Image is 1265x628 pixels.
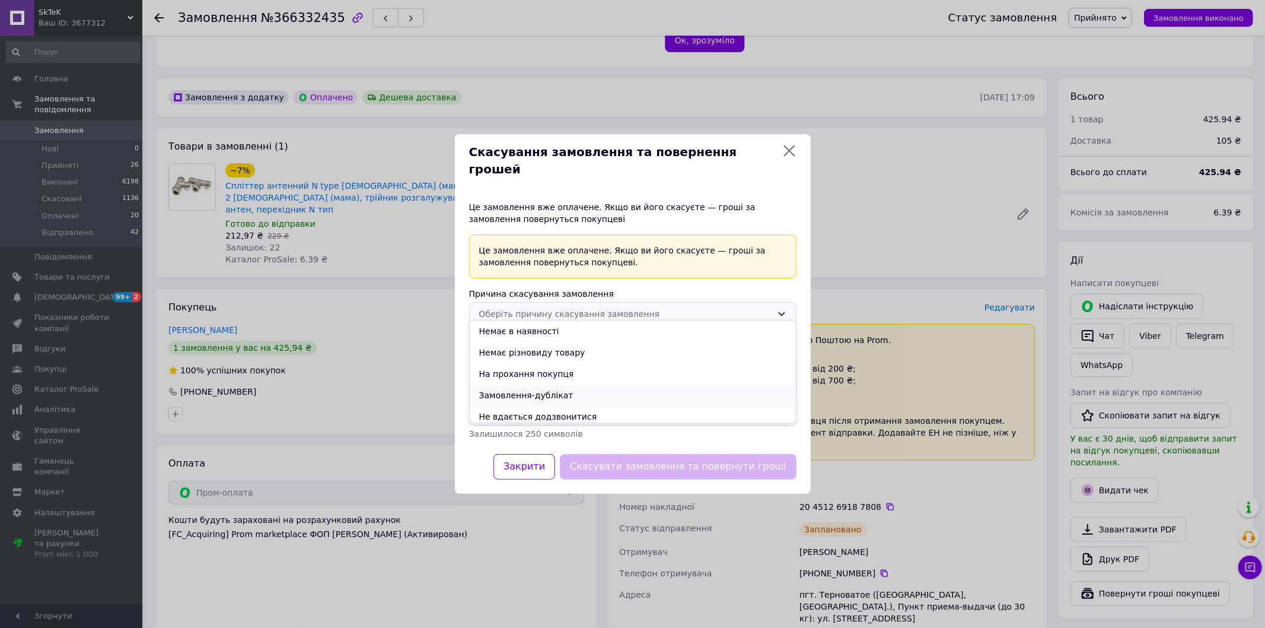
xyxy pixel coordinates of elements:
[469,144,778,177] span: Скасування замовлення та повернення грошей
[470,363,796,385] li: На прохання покупця
[469,234,796,278] div: Це замовлення вже оплачене. Якщо ви його скасуєте — гроші за замовлення повернуться покупцеві.
[469,201,796,225] div: Це замовлення вже оплачене. Якщо ви його скасуєте — гроші за замовлення повернуться покупцеві
[493,454,555,480] button: Закрити
[470,406,796,427] li: Не вдається додзвонитися
[479,307,772,321] div: Оберіть причину скасування замовлення
[470,321,796,342] li: Немає в наявності
[469,288,796,300] div: Причина скасування замовлення
[470,342,796,363] li: Немає різновиду товару
[470,385,796,406] li: Замовлення-дублікат
[469,429,583,439] span: Залишилося 250 символів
